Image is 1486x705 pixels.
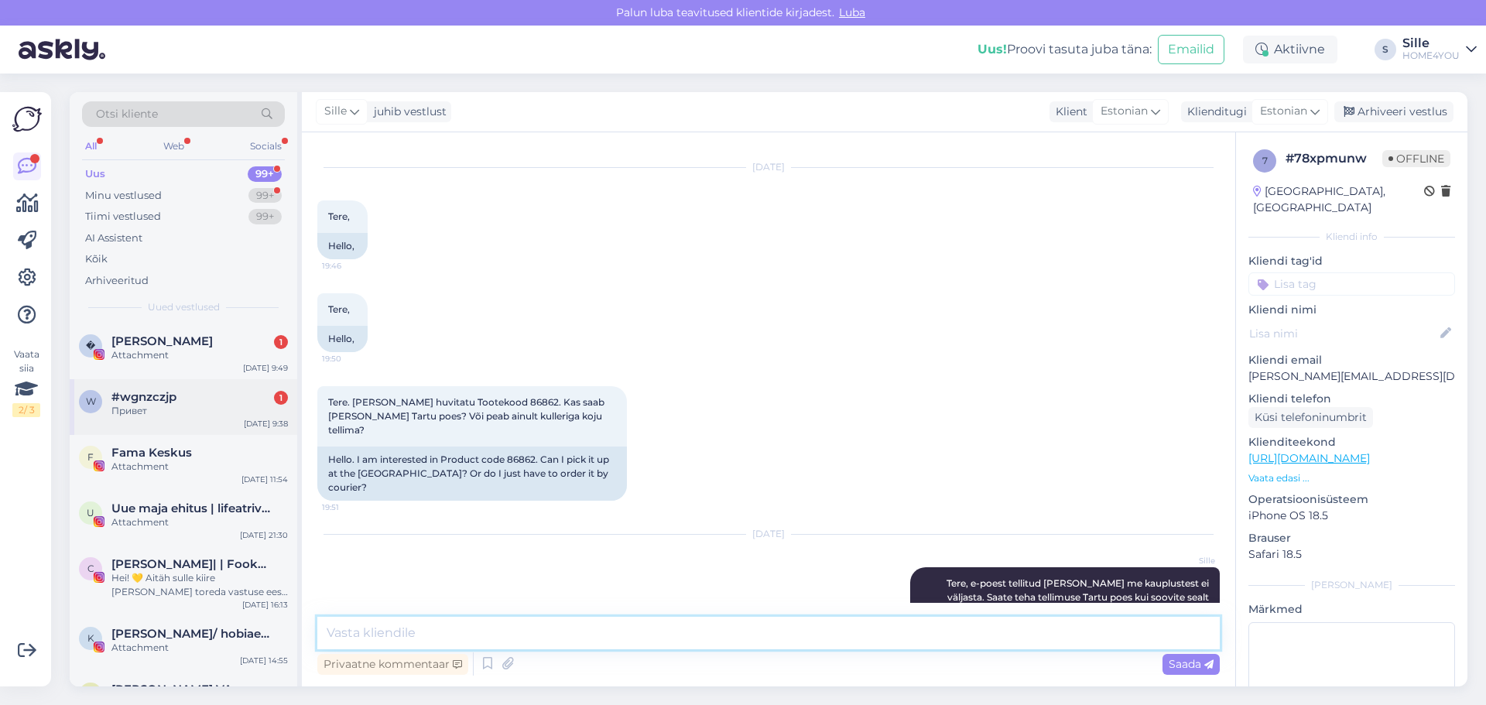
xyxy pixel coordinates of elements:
div: Privaatne kommentaar [317,654,468,675]
div: [DATE] 16:13 [242,599,288,611]
div: Socials [247,136,285,156]
span: Sille [324,103,347,120]
div: # 78xpmunw [1286,149,1382,168]
span: Luba [834,5,870,19]
span: Kairet Pintman/ hobiaednik🌺 [111,627,272,641]
span: C [87,563,94,574]
span: 19:46 [322,260,380,272]
span: Fama Keskus [111,446,192,460]
div: Küsi telefoninumbrit [1248,407,1373,428]
p: Märkmed [1248,601,1455,618]
div: [GEOGRAPHIC_DATA], [GEOGRAPHIC_DATA] [1253,183,1424,216]
p: Operatsioonisüsteem [1248,491,1455,508]
span: Tere, e-poest tellitud [PERSON_NAME] me kauplustest ei väljasta. Saate teha tellimuse Tartu poes ... [947,577,1211,617]
span: Cätlin Lage| | Fookuse & tegevuste mentor [111,557,272,571]
div: Attachment [111,348,288,362]
span: Sille [1157,555,1215,566]
div: Proovi tasuta juba täna: [978,40,1152,59]
p: Kliendi tag'id [1248,253,1455,269]
div: Hei! 💛 Aitäh sulle kiire [PERSON_NAME] toreda vastuse eest :) Panen igatahes pöidlad pihku, et eh... [111,571,288,599]
a: [URL][DOMAIN_NAME] [1248,451,1370,465]
span: 𝐂𝐀𝐑𝐎𝐋𝐘𝐍 𝐏𝐀𝐉𝐔𝐋𝐀 [111,334,213,348]
span: Tere, [328,210,350,222]
div: Kliendi info [1248,230,1455,244]
p: Klienditeekond [1248,434,1455,450]
div: Vaata siia [12,347,40,417]
p: Kliendi telefon [1248,391,1455,407]
span: � [86,340,95,351]
p: [PERSON_NAME][EMAIL_ADDRESS][DOMAIN_NAME] [1248,368,1455,385]
span: Tere. [PERSON_NAME] huvitatu Tootekood 86862. Kas saab [PERSON_NAME] Tartu poes? Või peab ainult ... [328,396,607,436]
input: Lisa nimi [1249,325,1437,342]
span: 19:50 [322,353,380,364]
div: 1 [274,391,288,405]
span: Saada [1169,657,1214,671]
span: 19:51 [322,501,380,513]
span: #wgnzczjp [111,390,176,404]
div: [DATE] 21:30 [240,529,288,541]
span: F [87,451,94,463]
input: Lisa tag [1248,272,1455,296]
div: [DATE] 9:49 [243,362,288,374]
p: Safari 18.5 [1248,546,1455,563]
span: w [86,395,96,407]
div: Attachment [111,515,288,529]
div: All [82,136,100,156]
div: Web [160,136,187,156]
span: K [87,632,94,644]
div: [DATE] [317,160,1220,174]
div: Hello. I am interested in Product code 86862. Can I pick it up at the [GEOGRAPHIC_DATA]? Or do I ... [317,447,627,501]
div: Hello, [317,326,368,352]
button: Emailid [1158,35,1224,64]
b: Uus! [978,42,1007,56]
p: Kliendi email [1248,352,1455,368]
p: Brauser [1248,530,1455,546]
div: Klienditugi [1181,104,1247,120]
div: [PERSON_NAME] [1248,578,1455,592]
div: 99+ [248,166,282,182]
div: Attachment [111,460,288,474]
span: Tere, [328,303,350,315]
div: Hello, [317,233,368,259]
p: Kliendi nimi [1248,302,1455,318]
p: Vaata edasi ... [1248,471,1455,485]
span: Uue maja ehitus | lifeatriverside [111,501,272,515]
div: 99+ [248,209,282,224]
span: Estonian [1260,103,1307,120]
div: [DATE] [317,527,1220,541]
span: 7 [1262,155,1268,166]
p: iPhone OS 18.5 [1248,508,1455,524]
span: Offline [1382,150,1450,167]
div: Arhiveeri vestlus [1334,101,1453,122]
div: Kõik [85,252,108,267]
div: S [1375,39,1396,60]
div: juhib vestlust [368,104,447,120]
a: SilleHOME4YOU [1402,37,1477,62]
div: Привет [111,404,288,418]
div: Arhiveeritud [85,273,149,289]
div: Sille [1402,37,1460,50]
div: Minu vestlused [85,188,162,204]
div: [DATE] 14:55 [240,655,288,666]
div: 99+ [248,188,282,204]
div: Tiimi vestlused [85,209,161,224]
div: HOME4YOU [1402,50,1460,62]
img: Askly Logo [12,104,42,134]
span: U [87,507,94,518]
div: Uus [85,166,105,182]
div: 1 [274,335,288,349]
span: Galina VA [111,683,232,696]
div: 2 / 3 [12,403,40,417]
span: Estonian [1101,103,1148,120]
div: [DATE] 11:54 [241,474,288,485]
div: [DATE] 9:38 [244,418,288,430]
span: Otsi kliente [96,106,158,122]
span: Uued vestlused [148,300,220,314]
div: Attachment [111,641,288,655]
div: Aktiivne [1243,36,1337,63]
div: AI Assistent [85,231,142,246]
div: Klient [1049,104,1087,120]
